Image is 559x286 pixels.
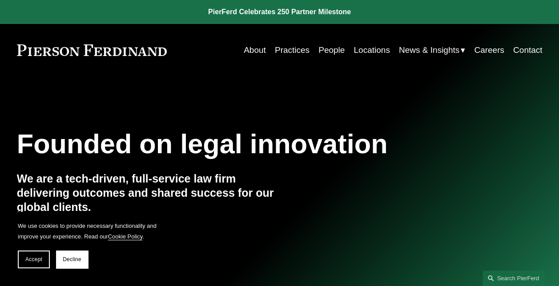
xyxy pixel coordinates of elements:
a: Locations [354,42,390,59]
a: Careers [474,42,504,59]
button: Accept [18,250,50,268]
a: Cookie Policy [108,233,143,240]
button: Decline [56,250,88,268]
span: News & Insights [399,43,459,58]
h1: Founded on legal innovation [17,128,455,159]
h4: We are a tech-driven, full-service law firm delivering outcomes and shared success for our global... [17,172,280,214]
span: Decline [63,256,81,262]
a: folder dropdown [399,42,465,59]
a: Search this site [483,270,545,286]
a: People [318,42,345,59]
section: Cookie banner [9,212,169,277]
a: About [244,42,266,59]
a: Contact [513,42,542,59]
a: Practices [275,42,310,59]
p: We use cookies to provide necessary functionality and improve your experience. Read our . [18,221,160,242]
span: Accept [25,256,42,262]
